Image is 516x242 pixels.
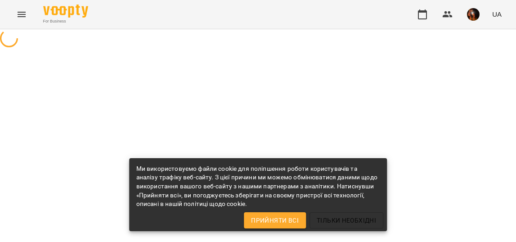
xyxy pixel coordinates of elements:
[43,5,88,18] img: Voopty Logo
[492,9,502,19] span: UA
[467,8,480,21] img: 6e701af36e5fc41b3ad9d440b096a59c.jpg
[11,4,32,25] button: Menu
[489,6,505,23] button: UA
[43,18,88,24] span: For Business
